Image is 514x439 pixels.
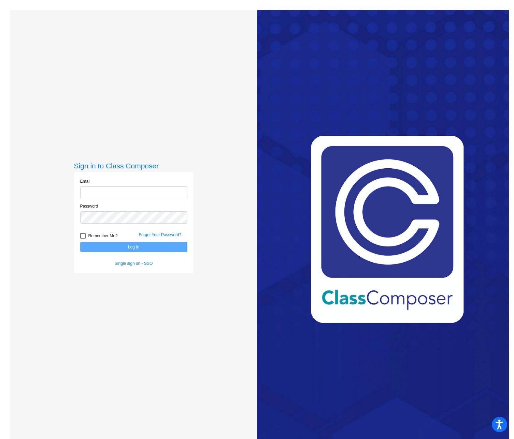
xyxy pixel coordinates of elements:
[74,162,194,170] h3: Sign in to Class Composer
[80,178,90,184] label: Email
[80,242,187,252] button: Log In
[80,203,98,209] label: Password
[88,232,118,240] span: Remember Me?
[139,232,182,237] a: Forgot Your Password?
[115,261,153,266] a: Single sign on - SSO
